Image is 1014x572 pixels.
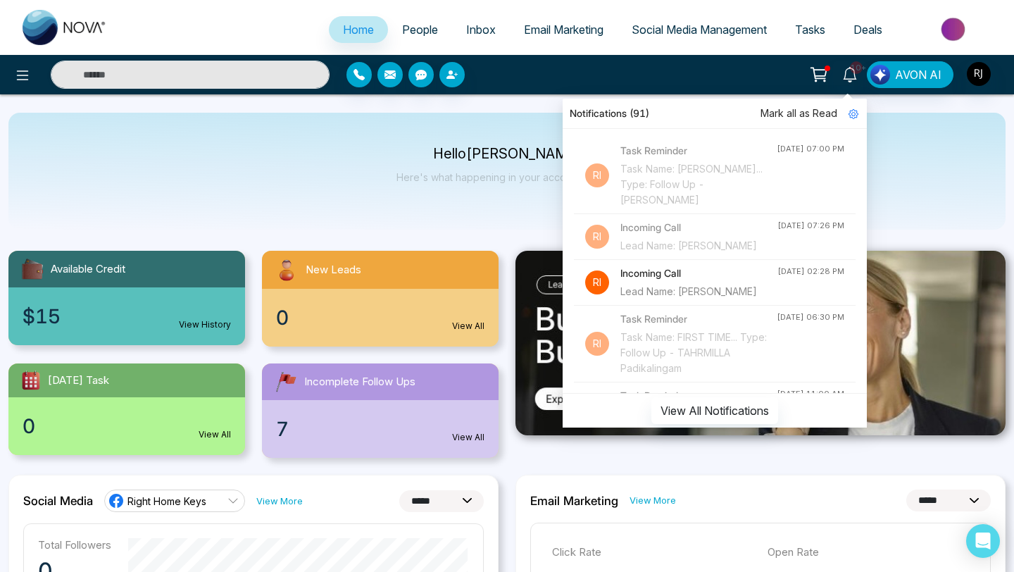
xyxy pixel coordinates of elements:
[23,10,107,45] img: Nova CRM Logo
[276,414,289,444] span: 7
[850,61,863,74] span: 10+
[966,524,1000,558] div: Open Intercom Messenger
[585,332,609,356] p: Ri
[620,388,777,404] h4: Task Reminder
[20,369,42,392] img: todayTask.svg
[777,311,844,323] div: [DATE] 06:30 PM
[620,143,777,158] h4: Task Reminder
[903,13,1006,45] img: Market-place.gif
[452,320,484,332] a: View All
[651,397,778,424] button: View All Notifications
[396,148,618,160] p: Hello [PERSON_NAME]
[23,411,35,441] span: 0
[466,23,496,37] span: Inbox
[777,143,844,155] div: [DATE] 07:00 PM
[276,303,289,332] span: 0
[452,16,510,43] a: Inbox
[585,225,609,249] p: Ri
[127,495,206,508] span: Right Home Keys
[306,262,361,278] span: New Leads
[833,61,867,86] a: 10+
[343,23,374,37] span: Home
[585,271,609,294] p: Ri
[768,545,969,561] p: Open Rate
[23,301,61,331] span: $15
[760,106,837,121] span: Mark all as Read
[895,66,941,83] span: AVON AI
[510,16,618,43] a: Email Marketing
[870,65,890,85] img: Lead Flow
[396,171,618,183] p: Here's what happening in your account [DATE].
[651,404,778,416] a: View All Notifications
[452,431,484,444] a: View All
[777,220,844,232] div: [DATE] 07:26 PM
[23,494,93,508] h2: Social Media
[620,161,777,208] div: Task Name: [PERSON_NAME]... Type: Follow Up - [PERSON_NAME]
[199,428,231,441] a: View All
[515,251,1006,435] img: .
[388,16,452,43] a: People
[273,256,300,283] img: newLeads.svg
[618,16,781,43] a: Social Media Management
[777,266,844,278] div: [DATE] 02:28 PM
[402,23,438,37] span: People
[620,311,777,327] h4: Task Reminder
[38,538,111,552] p: Total Followers
[839,16,896,43] a: Deals
[867,61,953,88] button: AVON AI
[967,62,991,86] img: User Avatar
[20,256,45,282] img: availableCredit.svg
[630,494,676,507] a: View More
[777,388,844,400] div: [DATE] 11:00 AM
[620,330,777,376] div: Task Name: FIRST TIME... Type: Follow Up - TAHRMILLA Padikalingam
[552,545,753,561] p: Click Rate
[853,23,882,37] span: Deals
[795,23,825,37] span: Tasks
[304,374,415,390] span: Incomplete Follow Ups
[524,23,603,37] span: Email Marketing
[51,261,125,278] span: Available Credit
[254,251,507,347] a: New Leads0View All
[563,99,867,129] div: Notifications (91)
[620,220,777,235] h4: Incoming Call
[329,16,388,43] a: Home
[585,163,609,187] p: Ri
[632,23,767,37] span: Social Media Management
[620,238,777,254] div: Lead Name: [PERSON_NAME]
[620,284,777,299] div: Lead Name: [PERSON_NAME]
[781,16,839,43] a: Tasks
[179,318,231,331] a: View History
[254,363,507,458] a: Incomplete Follow Ups7View All
[530,494,618,508] h2: Email Marketing
[620,266,777,281] h4: Incoming Call
[48,373,109,389] span: [DATE] Task
[273,369,299,394] img: followUps.svg
[256,495,303,508] a: View More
